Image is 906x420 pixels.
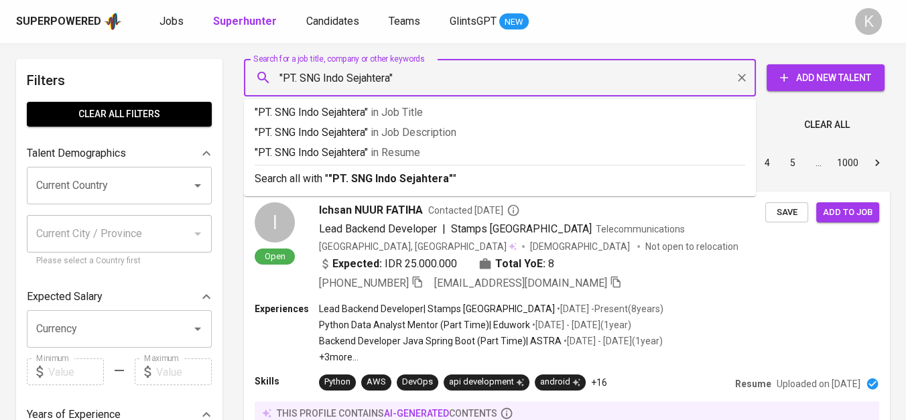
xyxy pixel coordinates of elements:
div: [GEOGRAPHIC_DATA], [GEOGRAPHIC_DATA] [319,240,517,253]
span: | [442,221,446,237]
button: Clear All filters [27,102,212,127]
div: android [540,376,580,389]
p: "PT. SNG Indo Sejahtera" [255,145,745,161]
button: Go to page 5 [782,152,803,173]
span: [EMAIL_ADDRESS][DOMAIN_NAME] [434,277,607,289]
p: Resume [735,377,771,391]
div: Python [324,376,350,389]
span: AI-generated [384,408,449,419]
a: Jobs [159,13,186,30]
button: Add to job [816,202,879,223]
div: I [255,202,295,242]
span: Candidates [306,15,359,27]
button: Go to next page [866,152,888,173]
span: in Job Description [371,126,456,139]
span: [PHONE_NUMBER] [319,277,409,289]
p: Skills [255,374,319,388]
p: "PT. SNG Indo Sejahtera" [255,104,745,121]
button: Open [188,176,207,195]
button: Go to page 1000 [833,152,862,173]
button: Clear [732,68,751,87]
nav: pagination navigation [653,152,890,173]
h6: Filters [27,70,212,91]
a: GlintsGPT NEW [450,13,529,30]
div: K [855,8,882,35]
div: AWS [367,376,386,389]
p: +16 [591,376,607,389]
b: Total YoE: [495,256,545,272]
div: api development [449,376,524,389]
span: Save [772,205,801,220]
span: Add New Talent [777,70,874,86]
p: this profile contains contents [277,407,497,420]
div: … [807,156,829,169]
span: Contacted [DATE] [428,204,520,217]
div: IDR 25.000.000 [319,256,457,272]
input: Value [156,358,212,385]
b: Expected: [332,256,382,272]
span: Lead Backend Developer [319,222,437,235]
span: NEW [499,15,529,29]
span: in Resume [371,146,420,159]
p: Experiences [255,302,319,316]
button: Add New Talent [767,64,885,91]
p: Expected Salary [27,289,103,305]
b: "PT. SNG Indo Sejahtera" [328,172,453,185]
a: Candidates [306,13,362,30]
button: Open [188,320,207,338]
span: Teams [389,15,420,27]
span: Telecommunications [596,224,685,234]
p: Talent Demographics [27,145,126,161]
svg: By Batam recruiter [507,204,520,217]
span: Open [259,251,291,262]
button: Clear All [799,113,855,137]
p: • [DATE] - Present ( 8 years ) [555,302,663,316]
p: Python Data Analyst Mentor (Part Time) | Eduwork [319,318,530,332]
span: Clear All [804,117,850,133]
button: Go to page 4 [757,152,778,173]
p: • [DATE] - [DATE] ( 1 year ) [562,334,663,348]
p: • [DATE] - [DATE] ( 1 year ) [530,318,631,332]
span: GlintsGPT [450,15,497,27]
b: Superhunter [213,15,277,27]
input: Value [48,358,104,385]
p: Please select a Country first [36,255,202,268]
div: Expected Salary [27,283,212,310]
p: "PT. SNG Indo Sejahtera" [255,125,745,141]
p: Backend Developer Java Spring Boot (Part Time) | ASTRA [319,334,562,348]
span: Ichsan NUUR FATIHA [319,202,423,218]
span: in Job Title [371,106,423,119]
button: Save [765,202,808,223]
div: Talent Demographics [27,140,212,167]
span: Add to job [823,205,872,220]
span: 8 [548,256,554,272]
div: Superpowered [16,14,101,29]
span: Jobs [159,15,184,27]
span: Clear All filters [38,106,201,123]
p: Uploaded on [DATE] [777,377,860,391]
p: +3 more ... [319,350,663,364]
p: Lead Backend Developer | Stamps [GEOGRAPHIC_DATA] [319,302,555,316]
a: Superhunter [213,13,279,30]
div: DevOps [402,376,433,389]
p: Search all with " " [255,171,745,187]
a: Superpoweredapp logo [16,11,122,31]
span: [DEMOGRAPHIC_DATA] [530,240,632,253]
p: Not open to relocation [645,240,738,253]
img: app logo [104,11,122,31]
span: Stamps [GEOGRAPHIC_DATA] [451,222,592,235]
a: Teams [389,13,423,30]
